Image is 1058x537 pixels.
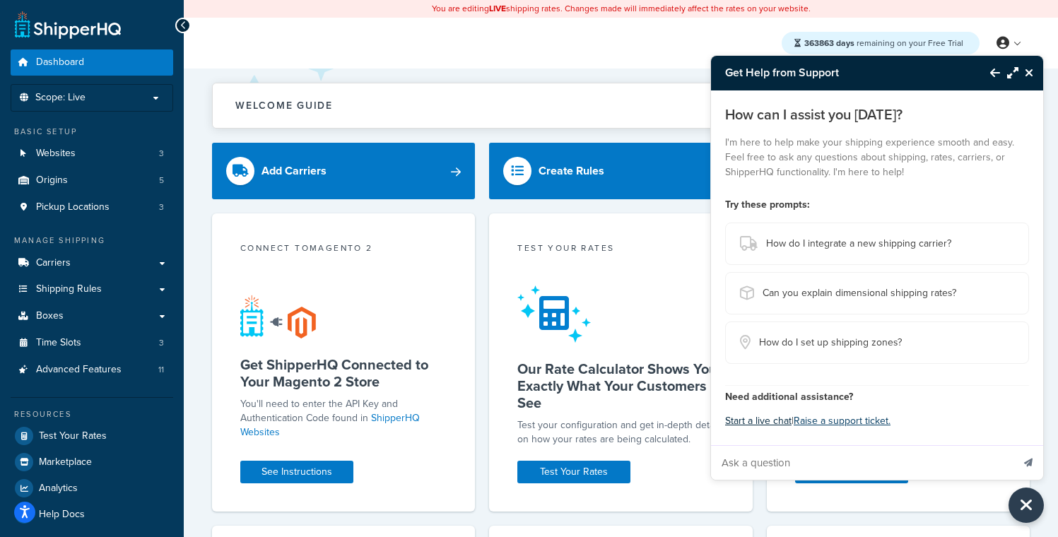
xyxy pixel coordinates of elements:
a: See Instructions [240,461,353,483]
button: Close Resource Center [1018,64,1043,81]
span: 3 [159,337,164,349]
div: Manage Shipping [11,235,173,247]
span: Carriers [36,257,71,269]
li: Pickup Locations [11,194,173,220]
a: Time Slots3 [11,330,173,356]
li: Origins [11,167,173,194]
button: Welcome Guide [213,83,1029,128]
span: Test Your Rates [39,430,107,442]
span: Analytics [39,483,78,495]
button: Can you explain dimensional shipping rates? [725,272,1029,314]
a: Add Carriers [212,143,475,199]
p: How can I assist you [DATE]? [725,105,1029,124]
a: Websites3 [11,141,173,167]
button: How do I set up shipping zones? [725,321,1029,364]
img: connect-shq-magento-24cdf84b.svg [240,295,316,338]
span: Origins [36,175,68,187]
span: Marketplace [39,456,92,468]
span: Time Slots [36,337,81,349]
div: Resources [11,408,173,420]
span: Boxes [36,310,64,322]
div: Add Carriers [261,161,327,181]
div: Test your rates [517,242,724,258]
li: Advanced Features [11,357,173,383]
span: Help Docs [39,509,85,521]
p: I'm here to help make your shipping experience smooth and easy. Feel free to ask any questions ab... [725,135,1029,179]
span: 5 [159,175,164,187]
span: 3 [159,201,164,213]
div: Basic Setup [11,126,173,138]
span: Pickup Locations [36,201,110,213]
span: 3 [159,148,164,160]
span: Websites [36,148,76,160]
a: Carriers [11,250,173,276]
div: Create Rules [539,161,604,181]
span: Advanced Features [36,364,122,376]
a: Raise a support ticket. [794,413,891,428]
h3: Get Help from Support [711,56,976,90]
button: Close Resource Center [1009,488,1044,523]
span: How do I integrate a new shipping carrier? [766,234,951,254]
span: Shipping Rules [36,283,102,295]
a: Help Docs [11,502,173,527]
b: LIVE [489,2,506,15]
h5: Get ShipperHQ Connected to Your Magento 2 Store [240,356,447,390]
p: | [725,411,1029,431]
a: Create Rules [489,143,752,199]
p: You'll need to enter the API Key and Authentication Code found in [240,397,447,439]
a: Advanced Features11 [11,357,173,383]
button: How do I integrate a new shipping carrier? [725,223,1029,265]
div: Test your configuration and get in-depth detail on how your rates are being calculated. [517,418,724,447]
a: Boxes [11,303,173,329]
a: Test Your Rates [517,461,630,483]
strong: 363863 days [804,37,854,49]
h4: Try these prompts: [725,197,1029,212]
span: Can you explain dimensional shipping rates? [763,283,956,303]
a: ShipperHQ Websites [240,411,420,439]
button: Send message [1013,445,1043,480]
button: Maximize Resource Center [1000,57,1018,89]
a: Analytics [11,476,173,501]
h2: Welcome Guide [235,100,333,111]
a: Origins5 [11,167,173,194]
li: Websites [11,141,173,167]
span: 11 [158,364,164,376]
span: Dashboard [36,57,84,69]
button: Back to Resource Center [976,57,1000,89]
a: Pickup Locations3 [11,194,173,220]
a: Marketplace [11,449,173,475]
span: Scope: Live [35,92,86,104]
li: Time Slots [11,330,173,356]
a: Shipping Rules [11,276,173,302]
h4: Need additional assistance? [725,389,1029,404]
a: Dashboard [11,49,173,76]
span: remaining on your Free Trial [804,37,963,49]
button: Start a live chat [725,411,792,431]
h5: Our Rate Calculator Shows You Exactly What Your Customers See [517,360,724,411]
a: Test Your Rates [11,423,173,449]
input: Ask a question [711,446,1012,480]
span: How do I set up shipping zones? [759,333,902,353]
div: Connect to Magento 2 [240,242,447,258]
